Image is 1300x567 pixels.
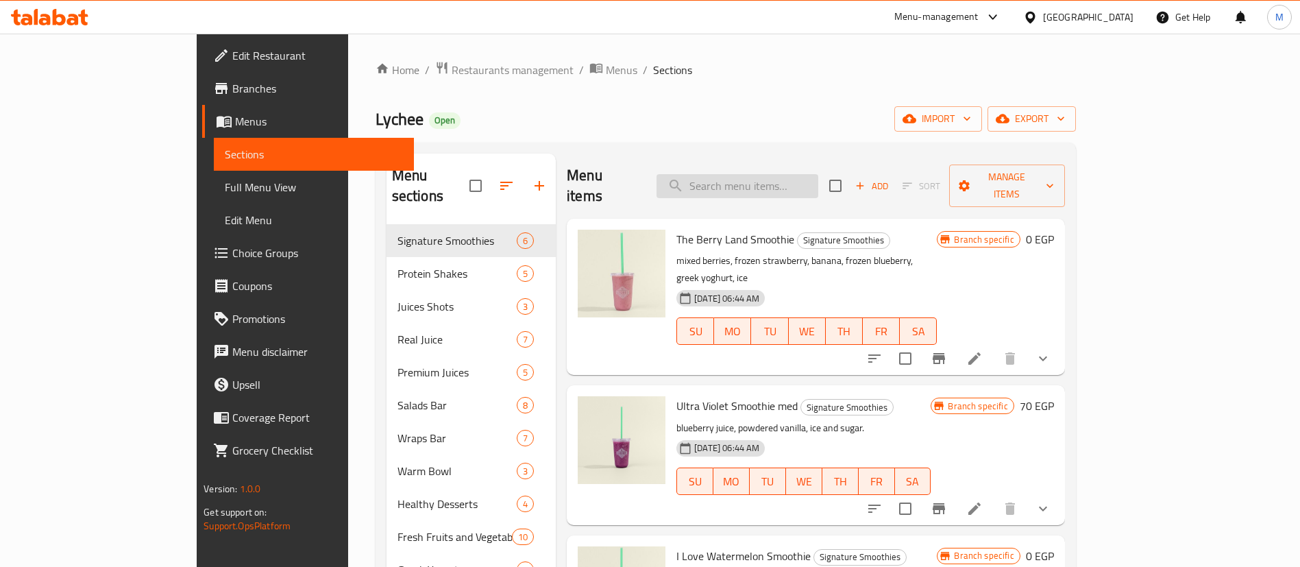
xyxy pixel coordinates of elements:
[998,110,1065,128] span: export
[863,317,900,345] button: FR
[859,468,895,495] button: FR
[397,364,517,381] span: Premium Juices
[387,257,556,290] div: Protein Shakes5
[435,61,574,79] a: Restaurants management
[900,317,937,345] button: SA
[922,492,955,525] button: Branch-specific-item
[202,269,414,302] a: Coupons
[387,389,556,422] div: Salads Bar8
[750,468,786,495] button: TU
[1026,230,1054,249] h6: 0 EGP
[397,430,517,446] span: Wraps Bar
[517,399,533,412] span: 8
[387,520,556,553] div: Fresh Fruits and Vegetables10
[900,472,926,492] span: SA
[895,468,931,495] button: SA
[578,230,665,317] img: The Berry Land Smoothie
[800,399,894,415] div: Signature Smoothies
[202,368,414,401] a: Upsell
[517,267,533,280] span: 5
[517,331,534,348] div: items
[225,146,403,162] span: Sections
[676,420,931,437] p: blueberry juice, powdered vanilla, ice and sugar.
[517,333,533,346] span: 7
[397,298,517,315] span: Juices Shots
[376,61,1076,79] nav: breadcrumb
[232,80,403,97] span: Branches
[657,174,818,198] input: search
[240,480,261,498] span: 1.0.0
[755,472,781,492] span: TU
[801,400,893,415] span: Signature Smoothies
[994,342,1027,375] button: delete
[232,376,403,393] span: Upsell
[676,546,811,566] span: I Love Watermelon Smoothie
[397,397,517,413] span: Salads Bar
[858,492,891,525] button: sort-choices
[397,331,517,348] span: Real Juice
[397,463,517,479] div: Warm Bowl
[517,265,534,282] div: items
[387,422,556,455] div: Wraps Bar7
[214,204,414,237] a: Edit Menu
[232,245,403,261] span: Choice Groups
[578,396,665,484] img: Ultra Violet Smoothie med
[1275,10,1284,25] span: M
[225,212,403,228] span: Edit Menu
[828,472,853,492] span: TH
[517,463,534,479] div: items
[202,302,414,335] a: Promotions
[513,531,533,544] span: 10
[653,62,692,78] span: Sections
[988,106,1076,132] button: export
[387,455,556,487] div: Warm Bowl3
[461,171,490,200] span: Select all sections
[512,529,534,545] div: items
[1020,396,1054,415] h6: 70 EGP
[966,500,983,517] a: Edit menu item
[425,62,430,78] li: /
[523,169,556,202] button: Add section
[813,549,907,566] div: Signature Smoothies
[517,432,533,445] span: 7
[589,61,637,79] a: Menus
[232,311,403,327] span: Promotions
[751,317,788,345] button: TU
[683,472,708,492] span: SU
[676,229,794,250] span: The Berry Land Smoothie
[392,165,470,206] h2: Menu sections
[202,335,414,368] a: Menu disclaimer
[214,171,414,204] a: Full Menu View
[387,356,556,389] div: Premium Juices5
[948,549,1019,562] span: Branch specific
[235,113,403,130] span: Menus
[720,322,746,341] span: MO
[517,300,533,313] span: 3
[579,62,584,78] li: /
[397,529,512,545] span: Fresh Fruits and Vegetables
[429,114,461,126] span: Open
[397,232,517,249] span: Signature Smoothies
[822,468,859,495] button: TH
[517,366,533,379] span: 5
[202,72,414,105] a: Branches
[826,317,863,345] button: TH
[689,442,765,455] span: [DATE] 06:44 AM
[831,322,857,341] span: TH
[397,265,517,282] span: Protein Shakes
[894,9,979,25] div: Menu-management
[894,106,982,132] button: import
[942,400,1013,413] span: Branch specific
[1035,350,1051,367] svg: Show Choices
[821,171,850,200] span: Select section
[387,290,556,323] div: Juices Shots3
[232,343,403,360] span: Menu disclaimer
[689,292,765,305] span: [DATE] 06:44 AM
[891,494,920,523] span: Select to update
[429,112,461,129] div: Open
[949,165,1065,207] button: Manage items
